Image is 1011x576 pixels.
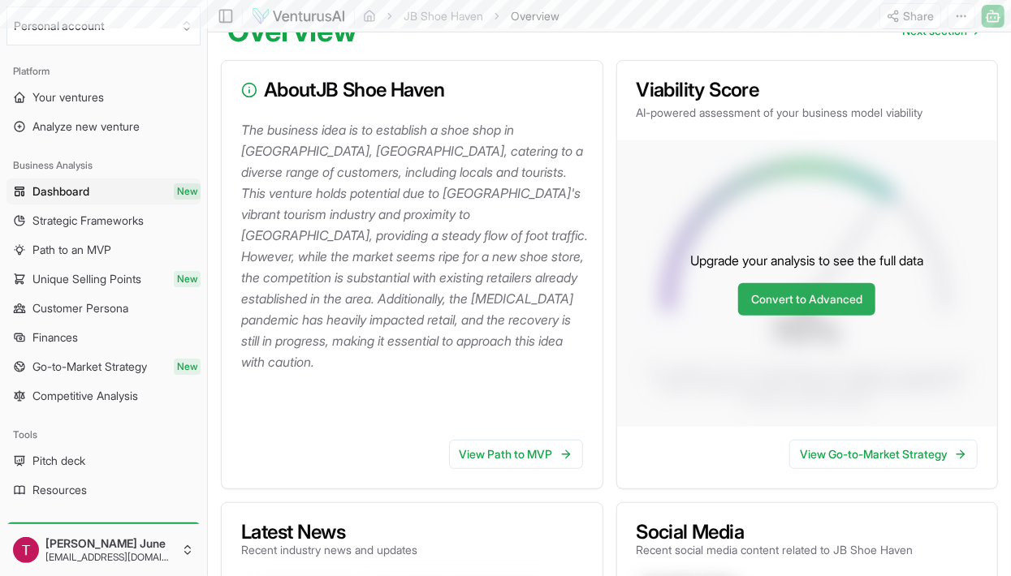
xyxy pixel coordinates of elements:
a: Strategic Frameworks [6,208,201,234]
a: Convert to Advanced [738,283,875,316]
span: New [174,183,201,200]
p: The business idea is to establish a shoe shop in [GEOGRAPHIC_DATA], [GEOGRAPHIC_DATA], catering t... [241,119,590,372]
p: Upgrade your analysis to see the full data [690,251,923,270]
span: Path to an MVP [32,242,111,258]
p: AI-powered assessment of your business model viability [637,105,979,121]
span: Customer Persona [32,300,128,316]
div: Tools [6,422,201,448]
span: New [174,271,201,287]
a: Finances [6,325,201,350]
span: Finances [32,329,78,346]
a: Customer Persona [6,295,201,321]
a: Your ventures [6,84,201,110]
span: New [174,359,201,375]
p: Recent industry news and updates [241,542,417,558]
a: Resources [6,477,201,503]
span: Dashboard [32,183,89,200]
div: Business Analysis [6,153,201,178]
button: [PERSON_NAME] June[EMAIL_ADDRESS][DOMAIN_NAME] [6,531,201,570]
h3: Social Media [637,522,914,542]
a: Go-to-Market StrategyNew [6,354,201,380]
a: Unique Selling PointsNew [6,266,201,292]
a: View Path to MVP [449,440,583,469]
span: [PERSON_NAME] June [45,536,175,551]
a: View Go-to-Market Strategy [789,440,978,469]
span: Analyze new venture [32,118,140,135]
h3: Latest News [241,522,417,542]
a: Upgrade to a paid plan [6,522,201,555]
span: Strategic Frameworks [32,213,144,229]
span: [EMAIL_ADDRESS][DOMAIN_NAME] [45,551,175,564]
a: Competitive Analysis [6,383,201,409]
span: Unique Selling Points [32,271,141,287]
div: Platform [6,58,201,84]
h3: Viability Score [637,80,979,100]
img: ACg8ocKshLh6vdgJ6OFaJg2ErLWaZ9QooGtVnGIbwjPuNA5AMENJ6w=s96-c [13,537,39,563]
a: Pitch deck [6,448,201,474]
span: Your ventures [32,89,104,105]
span: Pitch deck [32,453,85,469]
span: Competitive Analysis [32,388,138,404]
h3: About JB Shoe Haven [241,80,583,100]
p: Recent social media content related to JB Shoe Haven [637,542,914,558]
span: Go-to-Market Strategy [32,359,147,375]
a: Path to an MVP [6,237,201,263]
span: Resources [32,482,87,498]
a: DashboardNew [6,178,201,204]
a: Analyze new venture [6,114,201,140]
